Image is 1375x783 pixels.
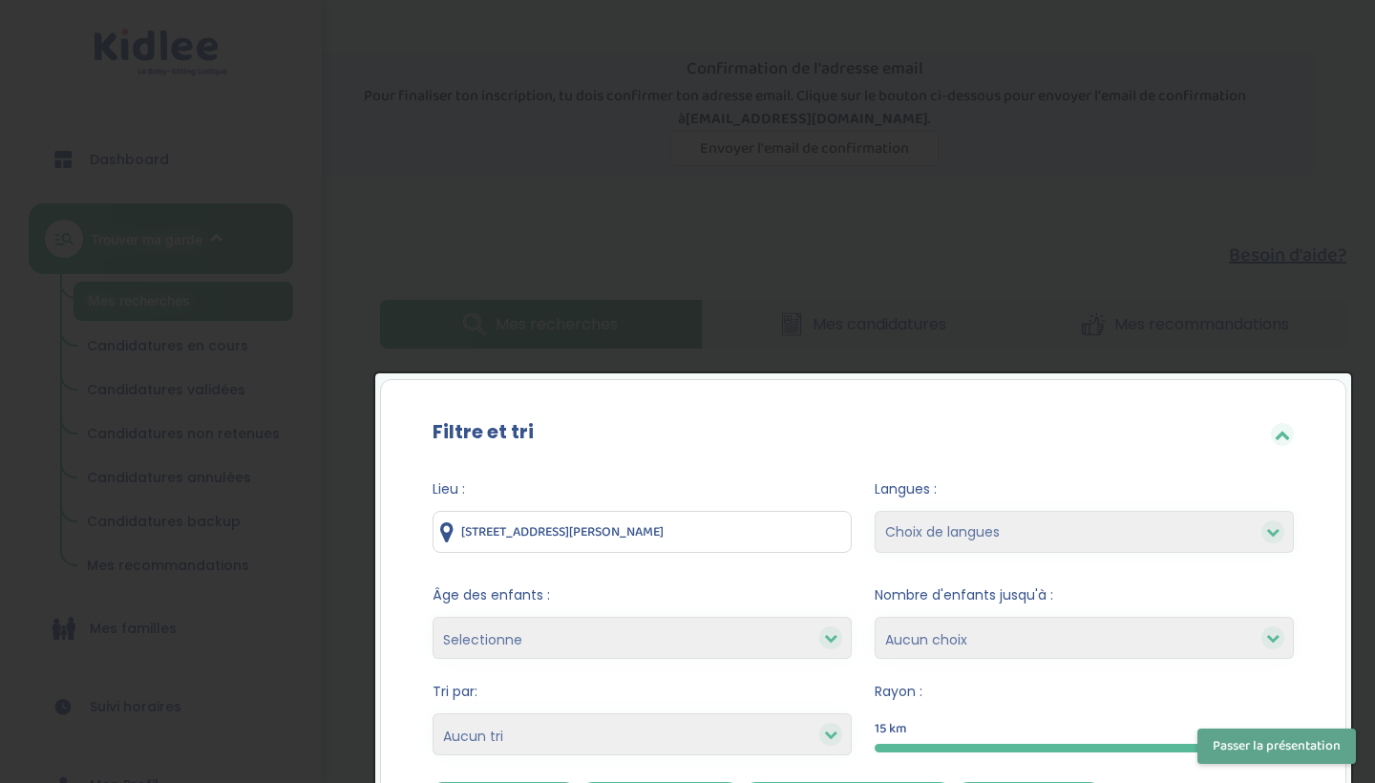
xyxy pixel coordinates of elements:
button: Passer la présentation [1197,729,1356,764]
span: Nombre d'enfants jusqu'à : [875,585,1294,605]
input: Ville ou code postale [433,511,852,553]
span: Tri par: [433,682,852,702]
span: Rayon : [875,682,1294,702]
label: Filtre et tri [433,417,534,446]
span: Langues : [875,479,1294,499]
span: Lieu : [433,479,852,499]
span: Âge des enfants : [433,585,852,605]
span: 15 km [875,719,907,739]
